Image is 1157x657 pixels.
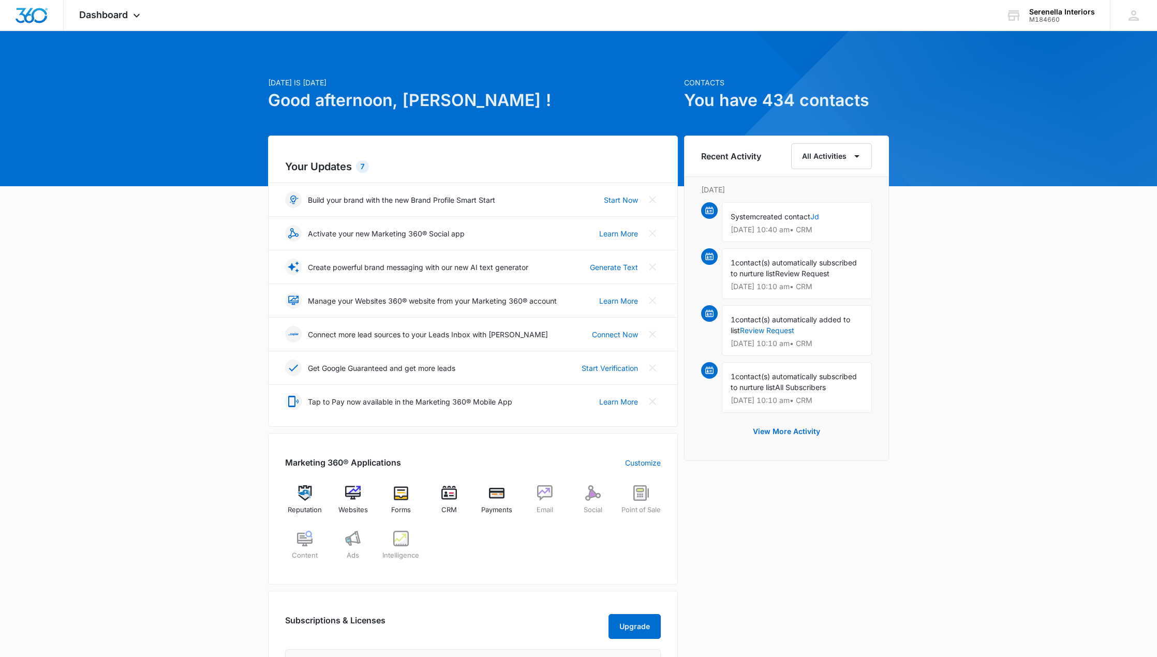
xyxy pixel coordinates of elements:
h6: Recent Activity [701,150,761,162]
span: Content [292,550,318,561]
a: Review Request [740,326,794,335]
a: Intelligence [381,531,421,568]
span: Point of Sale [621,505,661,515]
a: Websites [333,485,373,522]
a: Start Now [604,195,638,205]
span: contact(s) automatically added to list [731,315,850,335]
p: [DATE] 10:10 am • CRM [731,283,863,290]
a: CRM [429,485,469,522]
a: Content [285,531,325,568]
p: Contacts [684,77,889,88]
p: Create powerful brand messaging with our new AI text generator [308,262,528,273]
span: Dashboard [79,9,128,20]
span: Review Request [775,269,829,278]
span: System [731,212,756,221]
a: Learn More [599,228,638,239]
p: Connect more lead sources to your Leads Inbox with [PERSON_NAME] [308,329,548,340]
span: Social [584,505,602,515]
h1: You have 434 contacts [684,88,889,113]
span: contact(s) automatically subscribed to nurture list [731,258,857,278]
p: [DATE] 10:10 am • CRM [731,340,863,347]
a: Forms [381,485,421,522]
p: Get Google Guaranteed and get more leads [308,363,455,374]
span: Payments [481,505,512,515]
span: All Subscribers [775,383,826,392]
a: Customize [625,457,661,468]
p: [DATE] is [DATE] [268,77,678,88]
a: Start Verification [582,363,638,374]
span: 1 [731,315,735,324]
button: Close [644,326,661,342]
p: [DATE] 10:10 am • CRM [731,397,863,404]
p: [DATE] 10:40 am • CRM [731,226,863,233]
button: View More Activity [743,419,830,444]
a: Social [573,485,613,522]
button: Close [644,225,661,242]
button: Close [644,191,661,208]
span: Forms [391,505,411,515]
span: Email [537,505,553,515]
span: Ads [347,550,359,561]
a: Jd [810,212,819,221]
p: Tap to Pay now available in the Marketing 360® Mobile App [308,396,512,407]
a: Generate Text [590,262,638,273]
div: account id [1029,16,1095,23]
a: Point of Sale [621,485,661,522]
a: Reputation [285,485,325,522]
span: contact(s) automatically subscribed to nurture list [731,372,857,392]
h2: Subscriptions & Licenses [285,614,385,635]
p: Activate your new Marketing 360® Social app [308,228,465,239]
div: 7 [356,160,369,173]
span: Reputation [288,505,322,515]
span: CRM [441,505,457,515]
button: Close [644,360,661,376]
span: created contact [756,212,810,221]
span: Intelligence [382,550,419,561]
span: Websites [338,505,368,515]
button: Upgrade [609,614,661,639]
a: Connect Now [592,329,638,340]
a: Payments [477,485,517,522]
h2: Your Updates [285,159,661,174]
button: Close [644,259,661,275]
a: Learn More [599,295,638,306]
p: Manage your Websites 360® website from your Marketing 360® account [308,295,557,306]
p: [DATE] [701,184,872,195]
button: All Activities [791,143,872,169]
span: 1 [731,372,735,381]
a: Ads [333,531,373,568]
p: Build your brand with the new Brand Profile Smart Start [308,195,495,205]
button: Close [644,393,661,410]
span: 1 [731,258,735,267]
h2: Marketing 360® Applications [285,456,401,469]
a: Learn More [599,396,638,407]
div: account name [1029,8,1095,16]
h1: Good afternoon, [PERSON_NAME] ! [268,88,678,113]
button: Close [644,292,661,309]
a: Email [525,485,565,522]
